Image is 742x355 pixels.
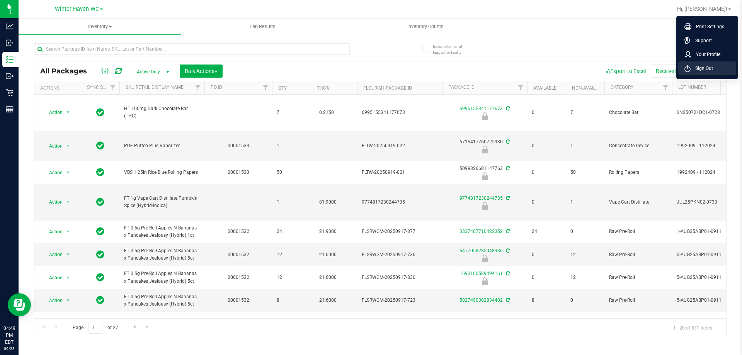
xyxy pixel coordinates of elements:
[505,248,510,253] span: Sync from Compliance System
[8,293,31,316] iframe: Resource center
[42,197,63,207] span: Action
[677,6,727,12] span: Hi, [PERSON_NAME]!
[124,224,200,239] span: FT 0.5g Pre-Roll Apples N Bananas x Pancakes Jealousy (Hybrid) 1ct
[677,142,725,149] span: 1992009 - 112024
[277,228,306,235] span: 24
[344,19,507,35] a: Inventory Counts
[6,56,14,63] inline-svg: Inventory
[211,85,222,90] a: PO ID
[42,249,63,260] span: Action
[259,81,272,94] a: Filter
[677,109,725,116] span: SN250721DC1-0728
[124,105,200,120] span: HT 100mg Dark Chocolate Bar (THC)
[459,297,503,303] a: 5827490302834402
[570,274,600,281] span: 12
[691,37,712,44] span: Support
[532,228,561,235] span: 24
[55,6,99,12] span: Winter Haven WC
[277,169,306,176] span: 50
[677,251,725,258] span: 5-AUG25ABP01-0911
[96,140,104,151] span: In Sync
[42,141,63,151] span: Action
[6,105,14,113] inline-svg: Reports
[570,169,600,176] span: 50
[277,251,306,258] span: 12
[315,226,340,237] span: 21.9000
[441,255,528,262] div: Newly Received
[126,85,184,90] a: Sku Retail Display Name
[96,107,104,118] span: In Sync
[532,142,561,149] span: 0
[42,226,63,237] span: Action
[505,297,510,303] span: Sync from Compliance System
[667,322,718,333] span: 1 - 20 of 531 items
[570,199,600,206] span: 1
[96,197,104,207] span: In Sync
[677,199,725,206] span: JUL25PKN02-0730
[362,274,437,281] span: FLSRWGM-20250917-830
[433,44,471,55] span: Include items not tagged for facility
[185,68,218,74] span: Bulk Actions
[124,293,200,308] span: FT 0.5g Pre-Roll Apples N Bananas x Pancakes Jealousy (Hybrid) 5ct
[677,297,725,304] span: 5-AUG25ABP01-0911
[459,229,503,234] a: 3337407710422352
[6,72,14,80] inline-svg: Outbound
[651,65,715,78] button: Receive Non-Cannabis
[6,22,14,30] inline-svg: Analytics
[228,229,249,234] a: 00001532
[441,165,528,180] div: 5099326681147763
[6,89,14,97] inline-svg: Retail
[6,39,14,47] inline-svg: Inbound
[180,65,223,78] button: Bulk Actions
[40,67,95,75] span: All Packages
[34,43,350,55] input: Search Package ID, Item Name, SKU, Lot or Part Number...
[40,85,78,91] div: Actions
[441,202,528,210] div: Locked due to Testing Failure
[505,139,510,144] span: Sync from Compliance System
[192,81,204,94] a: Filter
[532,199,561,206] span: 0
[532,251,561,258] span: 0
[317,85,330,91] a: THC%
[42,167,63,178] span: Action
[362,199,437,206] span: 9774817230244735
[570,251,600,258] span: 12
[124,142,200,149] span: PUF Puffco Plus Vaporizer
[678,85,706,90] a: Lot Number
[532,109,561,116] span: 0
[63,141,73,151] span: select
[42,295,63,306] span: Action
[19,19,181,35] a: Inventory
[277,274,306,281] span: 12
[532,274,561,281] span: 0
[315,197,340,208] span: 81.9000
[691,51,720,58] span: Your Profile
[505,106,510,111] span: Sync from Compliance System
[677,274,725,281] span: 5-AUG25ABP01-0911
[19,23,181,30] span: Inventory
[315,295,340,306] span: 21.6000
[441,138,528,153] div: 6715417760725930
[611,85,633,90] a: Category
[88,322,102,334] input: 1
[514,81,527,94] a: Filter
[96,167,104,178] span: In Sync
[459,248,503,253] a: 5477058285048936
[228,143,249,148] a: 00001533
[107,81,119,94] a: Filter
[277,297,306,304] span: 8
[570,109,600,116] span: 7
[609,228,667,235] span: Raw Pre-Roll
[228,252,249,257] a: 00001532
[228,297,249,303] a: 00001532
[570,297,600,304] span: 0
[677,169,725,176] span: 1992409 - 112024
[96,249,104,260] span: In Sync
[124,169,200,176] span: VBS 1.25in Rice Blue Rolling Papers
[570,228,600,235] span: 0
[533,85,556,91] a: Available
[362,169,437,176] span: FLTW-20250919-021
[459,195,503,201] a: 9774817230244735
[124,195,200,209] span: FT 1g Vape Cart Distillate Pumpkin Spice (Hybrid-Indica)
[129,322,141,332] a: Go to the next page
